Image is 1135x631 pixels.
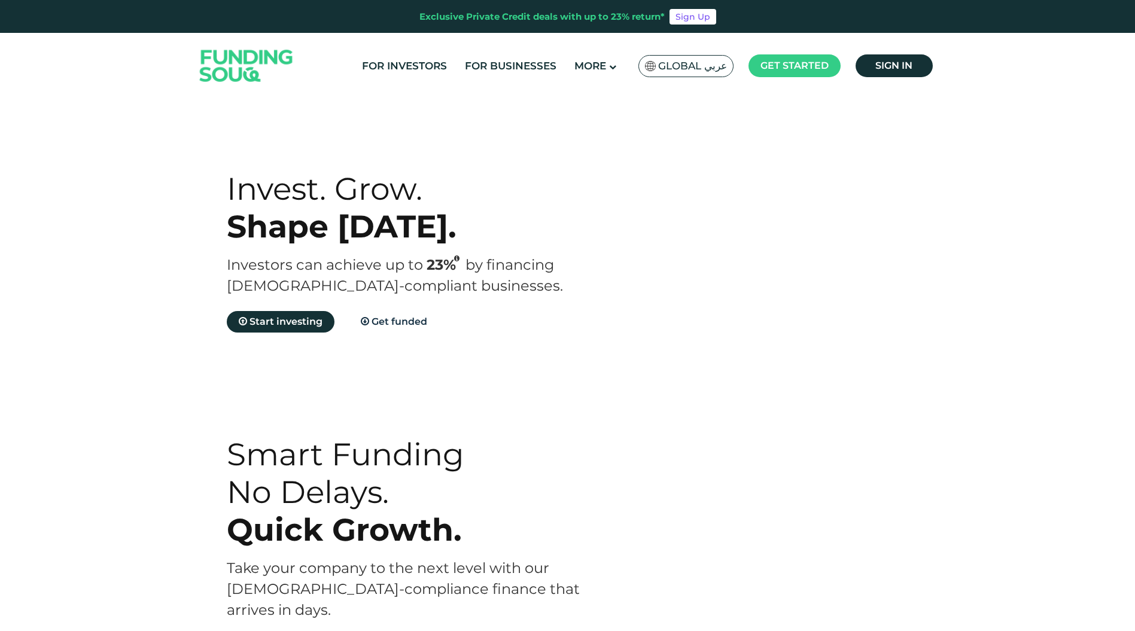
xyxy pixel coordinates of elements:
[227,557,589,578] div: Take your company to the next level with our
[658,59,727,73] span: Global عربي
[760,60,829,71] span: Get started
[875,60,912,71] span: Sign in
[227,578,589,620] div: [DEMOGRAPHIC_DATA]-compliance finance that arrives in days.
[419,11,665,22] div: Exclusive Private Credit deals with up to 23% return*
[359,56,450,76] a: For Investors
[188,36,305,96] img: Logo
[462,56,559,76] a: For Businesses
[227,170,589,208] div: Invest. Grow.
[227,256,423,273] span: Investors can achieve up to
[645,61,656,71] img: SA Flag
[372,316,427,327] span: Get funded
[227,311,334,333] a: Start investing
[227,208,589,245] div: Shape [DATE].
[227,435,589,473] div: Smart Funding
[454,255,460,262] i: 23% IRR (expected) ~ 15% Net yield (expected)
[574,60,606,72] span: More
[856,54,933,77] a: Sign in
[249,316,322,327] span: Start investing
[227,511,589,548] div: Quick Growth.
[427,256,465,273] span: 23%
[227,473,589,511] div: No Delays.
[670,9,716,25] a: Sign Up
[349,311,439,333] a: Get funded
